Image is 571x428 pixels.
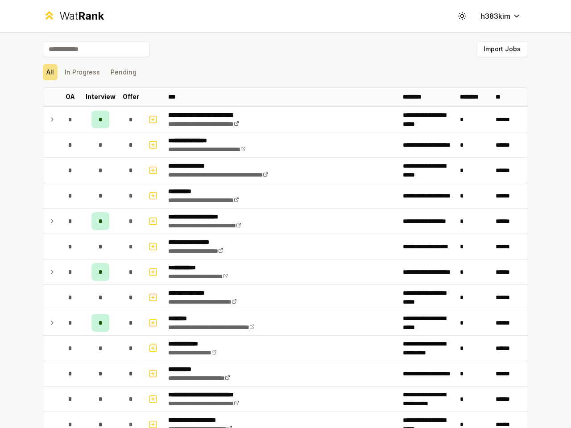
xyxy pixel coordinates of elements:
button: Import Jobs [476,41,528,57]
p: Offer [123,92,139,101]
div: Wat [59,9,104,23]
button: In Progress [61,64,103,80]
span: Rank [78,9,104,22]
p: Interview [86,92,116,101]
button: All [43,64,58,80]
span: h383kim [481,11,510,21]
button: h383kim [474,8,528,24]
p: OA [66,92,75,101]
a: WatRank [43,9,104,23]
button: Pending [107,64,140,80]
